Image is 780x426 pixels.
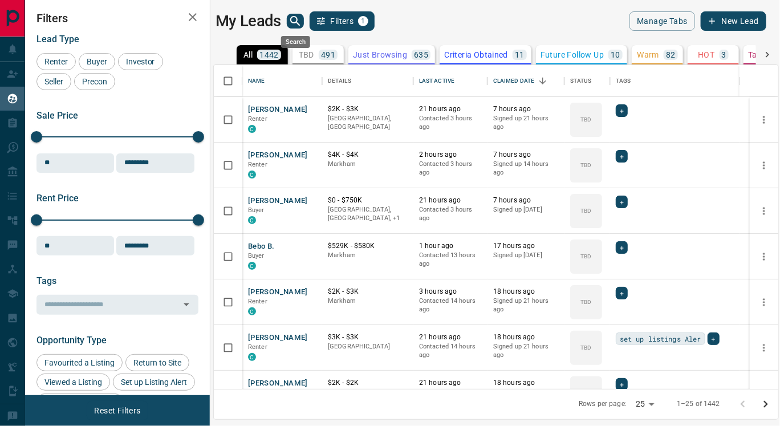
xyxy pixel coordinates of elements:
p: Contacted 13 hours ago [419,251,482,269]
p: $2K - $3K [328,104,408,114]
button: Filters1 [310,11,375,31]
span: Viewed a Listing [40,378,106,387]
div: + [708,332,720,345]
button: New Lead [701,11,766,31]
div: Last Active [419,65,454,97]
button: [PERSON_NAME] [248,378,308,389]
div: condos.ca [248,262,256,270]
button: Bebo B. [248,241,275,252]
span: Buyer [248,206,265,214]
p: Warm [637,51,660,59]
p: Signed up 21 hours ago [493,342,559,360]
span: Buyer [248,252,265,259]
p: $2K - $3K [328,287,408,297]
p: Markham [328,160,408,169]
div: Status [564,65,610,97]
p: [GEOGRAPHIC_DATA], [GEOGRAPHIC_DATA] [328,114,408,132]
button: Reset Filters [87,401,148,420]
div: Details [322,65,413,97]
p: $2K - $2K [328,378,408,388]
div: + [616,241,628,254]
button: more [755,294,773,311]
p: Signed up 21 hours ago [493,388,559,405]
span: + [620,151,624,162]
div: Last Active [413,65,487,97]
p: 2 hours ago [419,150,482,160]
p: 635 [414,51,428,59]
span: Renter [248,343,267,351]
button: [PERSON_NAME] [248,104,308,115]
p: Clarington [328,205,408,223]
div: Favourited a Listing [36,354,123,371]
div: Buyer [79,53,115,70]
p: Contacted 3 hours ago [419,114,482,132]
p: 11 [515,51,525,59]
p: $529K - $580K [328,241,408,251]
p: Contacted 3 hours ago [419,160,482,177]
p: Contacted 14 hours ago [419,388,482,405]
div: condos.ca [248,125,256,133]
p: Criteria Obtained [444,51,508,59]
span: Renter [248,298,267,305]
div: Details [328,65,351,97]
button: more [755,339,773,356]
span: set up listings Aler [620,333,701,344]
p: Markham [328,297,408,306]
p: TBD [580,115,591,124]
p: Signed up 14 hours ago [493,160,559,177]
div: + [616,287,628,299]
p: Rows per page: [579,399,627,409]
span: Tags [36,275,56,286]
span: + [620,287,624,299]
div: condos.ca [248,216,256,224]
p: 18 hours ago [493,332,559,342]
span: Seller [40,77,67,86]
p: TBD [580,252,591,261]
p: $4K - $4K [328,150,408,160]
div: Status [570,65,592,97]
button: [PERSON_NAME] [248,196,308,206]
p: TBD [299,51,314,59]
span: Renter [248,115,267,123]
p: All [243,51,253,59]
span: Buyer [83,57,111,66]
div: Search [281,36,310,48]
p: Future Follow Up [541,51,604,59]
div: Tags [616,65,631,97]
button: [PERSON_NAME] [248,332,308,343]
div: + [616,378,628,391]
button: Sort [535,73,551,89]
button: [PERSON_NAME] [248,150,308,161]
p: 7 hours ago [493,196,559,205]
span: + [712,333,716,344]
span: + [620,105,624,116]
h1: My Leads [216,12,281,30]
p: 1 hour ago [419,241,482,251]
p: Signed up [DATE] [493,205,559,214]
div: Viewed a Listing [36,374,110,391]
div: Investor [118,53,163,70]
div: Claimed Date [487,65,564,97]
p: 1–25 of 1442 [677,399,720,409]
div: condos.ca [248,353,256,361]
div: condos.ca [248,307,256,315]
p: 3 [722,51,726,59]
p: $0 - $750K [328,196,408,205]
p: 21 hours ago [419,332,482,342]
span: Rent Price [36,193,79,204]
span: Precon [78,77,111,86]
div: Claimed Date [493,65,535,97]
p: Contacted 14 hours ago [419,297,482,314]
button: Open [178,297,194,313]
button: search button [287,14,304,29]
div: Name [248,65,265,97]
span: + [620,379,624,390]
div: + [616,104,628,117]
button: more [755,248,773,265]
div: 25 [631,396,659,412]
span: Investor [122,57,159,66]
span: Favourited a Listing [40,358,119,367]
button: Manage Tabs [629,11,694,31]
p: 21 hours ago [419,378,482,388]
p: 10 [611,51,620,59]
